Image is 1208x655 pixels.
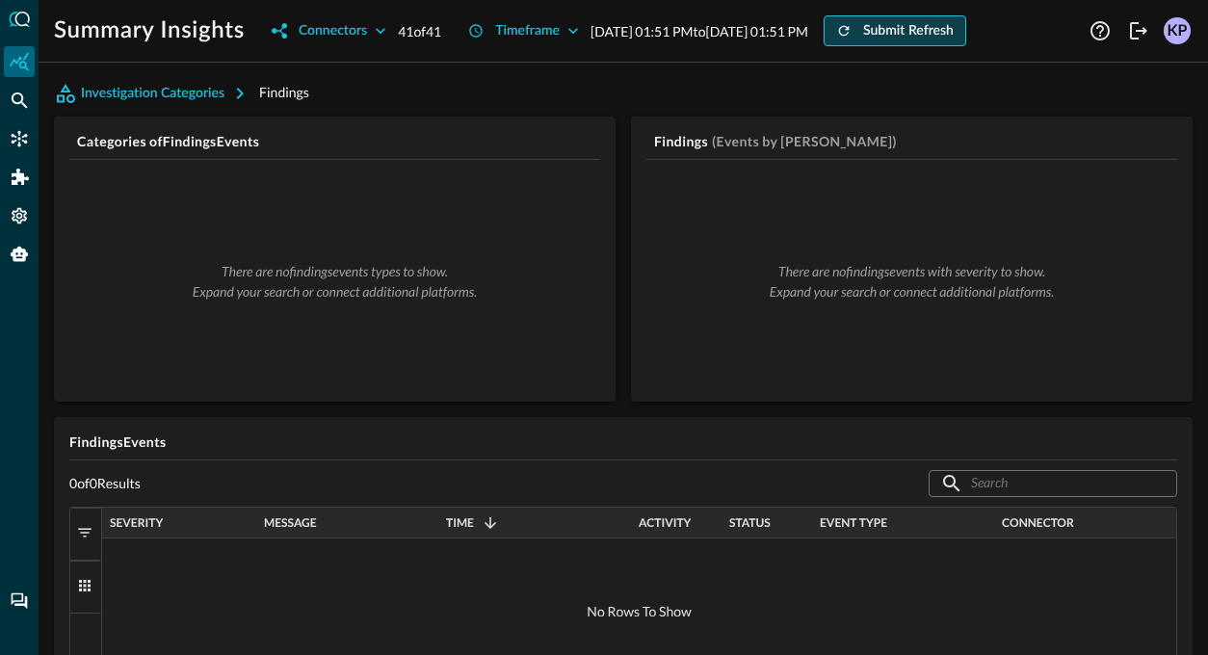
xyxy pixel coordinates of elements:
div: There are no findings events types to show. Expand your search or connect additional platforms. [100,261,569,301]
p: 41 of 41 [398,21,441,41]
div: Summary Insights [4,46,35,77]
div: Chat [4,586,35,616]
button: Connectors [260,15,398,46]
span: Connector [1002,516,1074,530]
div: Connectors [4,123,35,154]
button: Help [1085,15,1116,46]
span: Findings [259,84,309,100]
span: Status [729,516,771,530]
div: Federated Search [4,85,35,116]
button: Submit Refresh [824,15,966,46]
span: Activity [639,516,691,530]
p: 0 of 0 Results [69,475,141,492]
div: KP [1164,17,1191,44]
p: [DATE] 01:51 PM to [DATE] 01:51 PM [591,21,808,41]
div: There are no findings events with severity to show. Expand your search or connect additional plat... [677,261,1146,301]
div: Query Agent [4,239,35,270]
input: Search [971,465,1133,501]
span: Time [446,516,474,530]
div: Submit Refresh [863,19,954,43]
h5: Categories of Findings Events [77,132,600,151]
h5: (Events by [PERSON_NAME]) [712,132,897,151]
button: Logout [1123,15,1154,46]
div: Timeframe [495,19,560,43]
h5: Findings [654,132,708,151]
div: Addons [5,162,36,193]
span: Message [264,516,317,530]
h1: Summary Insights [54,15,245,46]
div: Connectors [299,19,367,43]
button: Investigation Categories [54,78,259,109]
span: Severity [110,516,163,530]
div: Settings [4,200,35,231]
h5: Findings Events [69,432,1177,452]
button: Timeframe [457,15,591,46]
span: Event Type [820,516,887,530]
